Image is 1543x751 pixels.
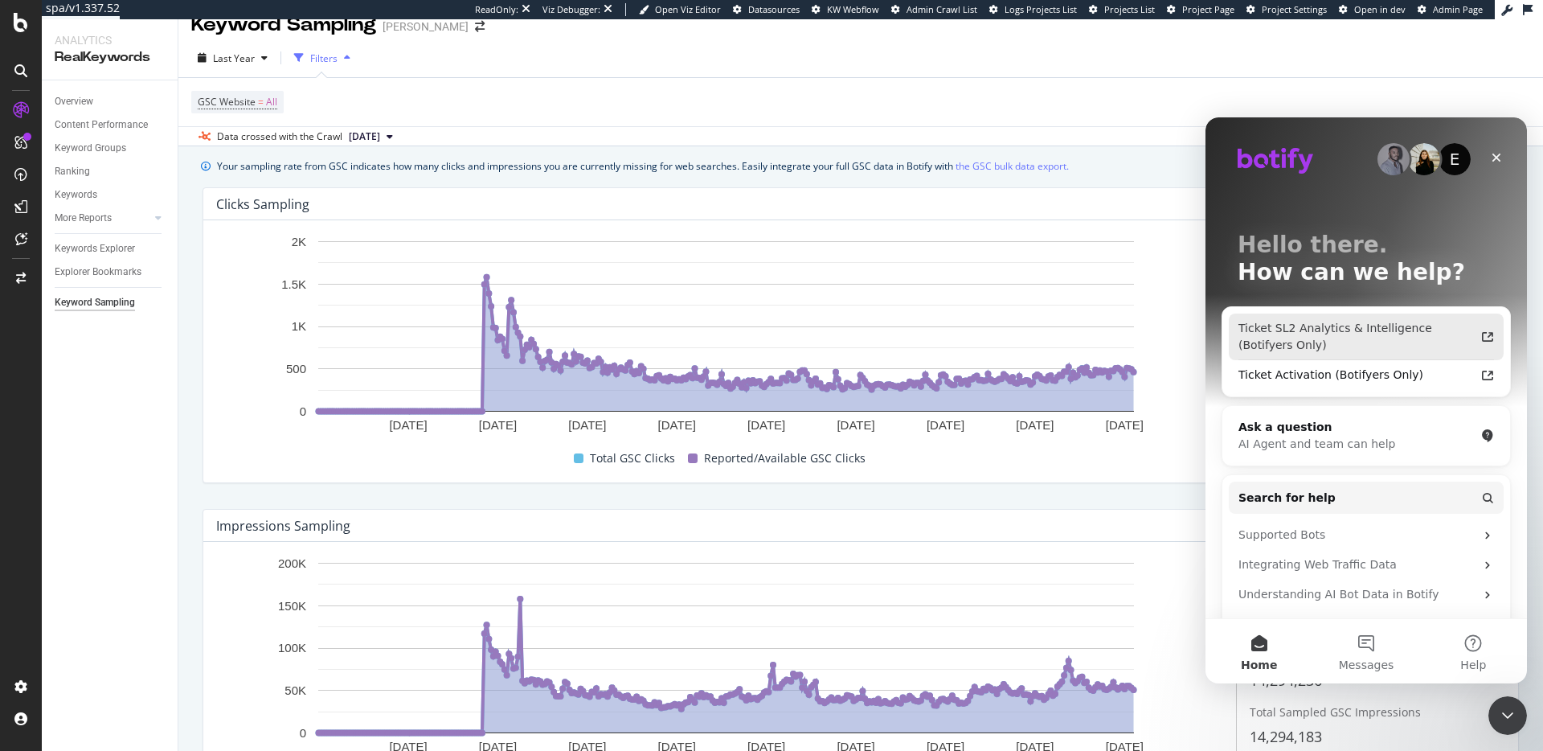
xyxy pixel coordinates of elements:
span: Reported/Available GSC Clicks [704,449,866,468]
text: 1.5K [281,277,306,291]
a: More Reports [55,210,150,227]
text: 100K [278,642,306,655]
span: Total GSC Clicks [590,449,675,468]
a: Content Performance [55,117,166,133]
iframe: Intercom live chat [1205,117,1527,683]
div: info banner [201,158,1520,174]
a: Project Page [1167,3,1234,16]
span: Open Viz Editor [655,3,721,15]
text: [DATE] [1106,418,1144,432]
span: Logs Projects List [1005,3,1077,15]
div: Keywords Explorer [55,240,135,257]
text: [DATE] [1016,418,1054,432]
span: Admin Page [1433,3,1483,15]
span: Project Page [1182,3,1234,15]
div: Clicks Sampling [216,196,309,212]
div: Overview [55,93,93,110]
div: [PERSON_NAME] [383,18,469,35]
div: Keyword Sampling [191,11,376,39]
span: Total Sampled GSC Impressions [1250,704,1421,720]
span: KW Webflow [827,3,879,15]
div: More Reports [55,210,112,227]
text: 0 [300,726,306,740]
text: 0 [300,404,306,418]
div: Analytics [55,32,165,48]
a: Projects List [1089,3,1155,16]
text: 200K [278,556,306,570]
div: Data crossed with the Crawl [217,129,342,144]
span: Open in dev [1354,3,1406,15]
a: Project Settings [1246,3,1327,16]
button: Last Year [191,45,274,71]
div: ReadOnly: [475,3,518,16]
text: 500 [286,362,306,375]
div: Keyword Groups [55,140,126,157]
div: RealKeywords [55,48,165,67]
a: Open in dev [1339,3,1406,16]
text: [DATE] [927,418,964,432]
div: Content Performance [55,117,148,133]
div: Filters [310,51,338,65]
text: [DATE] [479,418,517,432]
a: Keyword Groups [55,140,166,157]
text: [DATE] [747,418,785,432]
a: Admin Crawl List [891,3,977,16]
text: 2K [292,235,306,248]
div: A chart. [216,233,1236,446]
text: [DATE] [389,418,427,432]
text: 150K [278,599,306,613]
span: 2025 Sep. 28th [349,129,380,144]
div: Ranking [55,163,90,180]
a: Explorer Bookmarks [55,264,166,281]
a: Keywords Explorer [55,240,166,257]
a: Keyword Sampling [55,294,166,311]
text: 1K [292,320,306,334]
iframe: Intercom live chat [1488,696,1527,735]
div: arrow-right-arrow-left [475,21,485,32]
div: Keywords [55,187,97,203]
span: All [266,91,277,113]
span: Last Year [213,51,255,65]
span: 14,294,183 [1250,727,1322,746]
span: Project Settings [1262,3,1327,15]
button: [DATE] [342,127,399,146]
span: GSC Website [198,95,256,109]
a: Keywords [55,187,166,203]
span: = [258,95,264,109]
span: Admin Crawl List [907,3,977,15]
div: Your sampling rate from GSC indicates how many clicks and impressions you are currently missing f... [217,158,1069,174]
a: Open Viz Editor [639,3,721,16]
span: Datasources [748,3,800,15]
a: Datasources [733,3,800,16]
text: [DATE] [837,418,874,432]
div: Explorer Bookmarks [55,264,141,281]
a: Ranking [55,163,166,180]
span: Projects List [1104,3,1155,15]
a: Overview [55,93,166,110]
text: 50K [284,683,306,697]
